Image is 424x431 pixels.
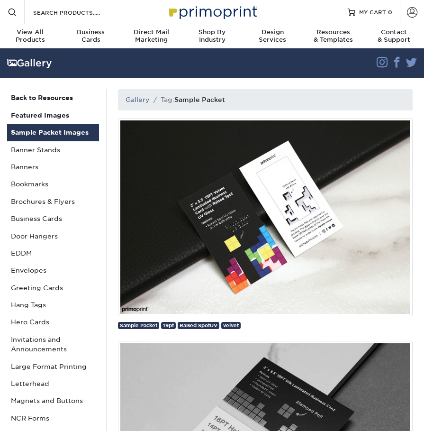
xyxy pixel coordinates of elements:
[118,118,413,316] img: 19pt Velvet Laminated Business Card with Raised Spot UV Gloss
[178,322,219,329] a: Raised SpotUV
[303,28,363,44] div: & Templates
[7,375,99,392] a: Letterhead
[7,228,99,245] a: Door Hangers
[7,193,99,210] a: Brochures & Flyers
[303,24,363,49] a: Resources& Templates
[7,279,99,296] a: Greeting Cards
[242,28,303,36] span: Design
[7,175,99,193] a: Bookmarks
[7,262,99,279] a: Envelopes
[165,1,260,22] img: Primoprint
[303,28,363,36] span: Resources
[363,24,424,49] a: Contact& Support
[7,245,99,262] a: EDDM
[242,28,303,44] div: Services
[7,141,99,158] a: Banner Stands
[11,111,69,119] strong: Featured Images
[7,410,99,427] a: NCR Forms
[7,392,99,409] a: Magnets and Buttons
[223,322,239,328] span: velvet
[61,28,121,44] div: Cards
[242,24,303,49] a: DesignServices
[7,107,99,124] a: Featured Images
[7,89,99,106] a: Back to Resources
[61,28,121,36] span: Business
[7,124,99,141] a: Sample Packet Images
[221,322,241,329] a: velvet
[126,96,150,103] a: Gallery
[7,358,99,375] a: Large Format Printing
[163,322,174,328] span: 19pt
[121,28,182,36] span: Direct Mail
[7,331,99,358] a: Invitations and Announcements
[182,28,243,44] div: Industry
[150,95,225,104] li: Tag:
[61,24,121,49] a: BusinessCards
[7,158,99,175] a: Banners
[363,28,424,44] div: & Support
[11,128,89,136] strong: Sample Packet Images
[121,24,182,49] a: Direct MailMarketing
[388,9,392,15] span: 0
[182,28,243,36] span: Shop By
[363,28,424,36] span: Contact
[7,313,99,330] a: Hero Cards
[182,24,243,49] a: Shop ByIndustry
[180,322,217,328] span: Raised SpotUV
[118,322,159,329] a: Sample Packet
[32,7,125,18] input: SEARCH PRODUCTS.....
[7,210,99,227] a: Business Cards
[359,8,386,16] span: MY CART
[7,296,99,313] a: Hang Tags
[174,96,225,103] h1: Sample Packet
[161,322,176,329] a: 19pt
[120,322,157,328] span: Sample Packet
[121,28,182,44] div: Marketing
